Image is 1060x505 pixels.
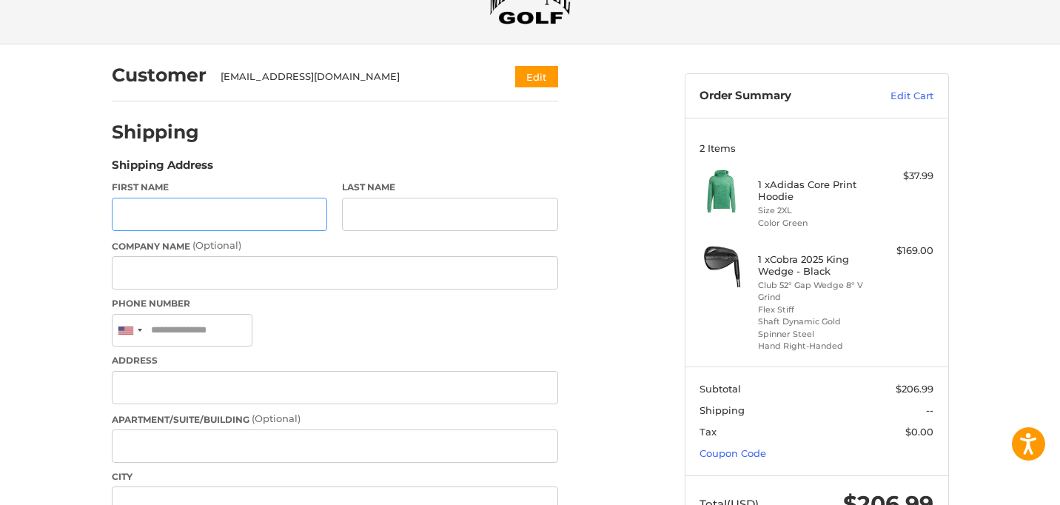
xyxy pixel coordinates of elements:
a: Edit Cart [859,89,933,104]
label: First Name [112,181,328,194]
li: Club 52° Gap Wedge 8° V Grind [758,279,871,304]
label: Phone Number [112,297,558,310]
button: Edit [515,66,558,87]
span: -- [926,404,933,416]
h3: 2 Items [700,142,933,154]
a: Coupon Code [700,447,766,459]
li: Shaft Dynamic Gold Spinner Steel [758,315,871,340]
iframe: Google Customer Reviews [938,465,1060,505]
label: Address [112,354,558,367]
div: [EMAIL_ADDRESS][DOMAIN_NAME] [221,70,486,84]
label: City [112,470,558,484]
div: United States: +1 [113,315,147,347]
h2: Shipping [112,121,199,144]
span: Shipping [700,404,745,416]
li: Color Green [758,217,871,230]
h4: 1 x Cobra 2025 King Wedge - Black [758,253,871,278]
span: Tax [700,426,717,438]
h3: Order Summary [700,89,859,104]
span: $0.00 [905,426,933,438]
span: $206.99 [896,383,933,395]
li: Size 2XL [758,204,871,217]
small: (Optional) [252,412,301,424]
h4: 1 x Adidas Core Print Hoodie [758,178,871,203]
li: Hand Right-Handed [758,340,871,352]
li: Flex Stiff [758,304,871,316]
div: $169.00 [875,244,933,258]
legend: Shipping Address [112,157,213,181]
div: $37.99 [875,169,933,184]
h2: Customer [112,64,207,87]
small: (Optional) [192,239,241,251]
label: Apartment/Suite/Building [112,412,558,427]
label: Last Name [342,181,558,194]
span: Subtotal [700,383,741,395]
label: Company Name [112,238,558,253]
